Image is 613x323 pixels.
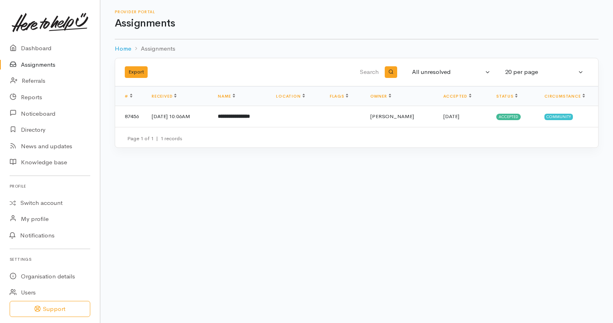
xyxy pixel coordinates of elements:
a: Name [218,94,235,99]
input: Search [266,63,380,82]
h6: Provider Portal [115,10,599,14]
span: Accepted [496,114,521,120]
button: 20 per page [500,64,589,80]
div: All unresolved [412,67,483,77]
span: | [156,135,158,142]
div: 20 per page [505,67,576,77]
td: 87456 [115,106,145,127]
a: Status [496,94,518,99]
h6: Settings [10,254,90,265]
button: All unresolved [407,64,495,80]
nav: breadcrumb [115,39,599,58]
a: Location [276,94,304,99]
time: [DATE] [443,113,459,120]
h1: Assignments [115,18,599,29]
span: [PERSON_NAME] [370,113,414,120]
a: Flags [330,94,348,99]
button: Export [125,66,148,78]
span: Community [544,114,573,120]
a: # [125,94,132,99]
a: Home [115,44,131,53]
button: Support [10,301,90,317]
small: Page 1 of 1 1 records [127,135,182,142]
h6: Profile [10,181,90,192]
a: Circumstance [544,94,585,99]
a: Received [152,94,177,99]
li: Assignments [131,44,175,53]
a: Owner [370,94,391,99]
a: Accepted [443,94,471,99]
td: [DATE] 10:06AM [145,106,211,127]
